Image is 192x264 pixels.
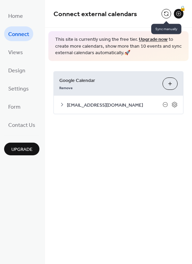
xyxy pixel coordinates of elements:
[4,99,25,114] a: Form
[4,26,33,41] a: Connect
[4,8,27,23] a: Home
[8,84,29,94] span: Settings
[4,45,27,59] a: Views
[139,35,168,44] a: Upgrade now
[11,146,33,153] span: Upgrade
[151,24,181,34] span: Sync manually
[8,65,25,76] span: Design
[53,8,137,21] span: Connect external calendars
[8,102,21,112] span: Form
[8,11,23,22] span: Home
[59,77,157,84] span: Google Calendar
[4,143,39,155] button: Upgrade
[8,120,35,131] span: Contact Us
[4,63,29,77] a: Design
[8,29,29,40] span: Connect
[67,101,163,109] span: [EMAIL_ADDRESS][DOMAIN_NAME]
[4,117,39,132] a: Contact Us
[55,36,182,57] span: This site is currently using the free tier. to create more calendars, show more than 10 events an...
[59,85,73,90] span: Remove
[8,47,23,58] span: Views
[4,81,33,96] a: Settings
